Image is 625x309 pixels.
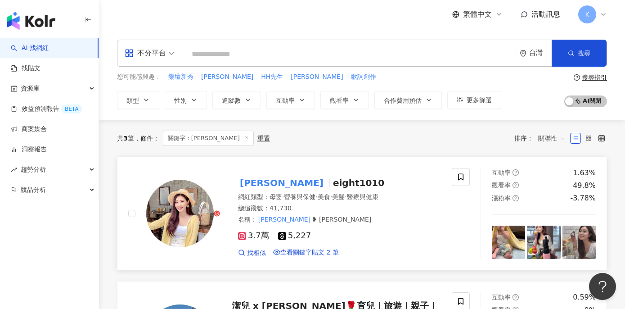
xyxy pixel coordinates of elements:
[527,226,560,259] img: post-image
[11,167,17,173] span: rise
[11,125,47,134] a: 商案媒合
[201,72,254,82] button: [PERSON_NAME]
[492,195,511,202] span: 漲粉率
[578,50,590,57] span: 搜尋
[573,292,596,302] div: 0.59%
[351,73,376,82] span: 歌詞創作
[312,216,371,223] span: ❥ [PERSON_NAME]
[492,182,511,189] span: 觀看率
[333,177,384,188] span: eight1010
[330,97,349,104] span: 觀看率
[582,74,607,81] div: 搜尋指引
[212,91,261,109] button: 追蹤數
[447,91,501,109] button: 更多篩選
[146,180,214,247] img: KOL Avatar
[168,72,194,82] button: 樂壇新秀
[7,12,55,30] img: logo
[573,181,596,191] div: 49.8%
[513,294,519,300] span: question-circle
[492,169,511,176] span: 互動率
[531,10,560,18] span: 活動訊息
[11,145,47,154] a: 洞察報告
[238,204,441,213] div: 總追蹤數 ： 41,730
[332,193,345,200] span: 美髮
[257,135,270,142] div: 重置
[589,273,616,300] iframe: Help Scout Beacon - Open
[320,91,369,109] button: 觀看率
[374,91,442,109] button: 合作費用預估
[513,169,519,176] span: question-circle
[574,74,580,81] span: question-circle
[529,49,552,57] div: 台灣
[117,157,607,271] a: KOL Avatar[PERSON_NAME]eight1010網紅類型：母嬰·營養與保健·美食·美髮·醫療與健康總追蹤數：41,730名稱：[PERSON_NAME]❥ [PERSON_NAM...
[117,73,161,82] span: 您可能感興趣：
[247,249,266,258] span: 找相似
[125,46,166,60] div: 不分平台
[174,97,187,104] span: 性別
[562,226,596,259] img: post-image
[266,91,315,109] button: 互動率
[552,40,607,67] button: 搜尋
[585,9,589,19] span: K
[351,72,377,82] button: 歌詞創作
[117,91,159,109] button: 類型
[273,249,339,258] a: 查看關鍵字貼文 2 筆
[238,214,371,224] span: 名稱 ：
[538,131,565,145] span: 關聯性
[492,294,511,301] span: 互動率
[282,193,284,200] span: ·
[284,193,315,200] span: 營養與保健
[573,168,596,178] div: 1.63%
[257,214,312,224] mark: [PERSON_NAME]
[117,135,134,142] div: 共 筆
[520,50,526,57] span: environment
[463,9,492,19] span: 繁體中文
[261,73,283,82] span: HH先生
[492,226,525,259] img: post-image
[123,135,128,142] span: 3
[318,193,330,200] span: 美食
[11,64,40,73] a: 找貼文
[11,44,49,53] a: searchAI 找網紅
[513,182,519,188] span: question-circle
[21,159,46,180] span: 趨勢分析
[238,249,266,258] a: 找相似
[163,131,254,146] span: 關鍵字：[PERSON_NAME]
[126,97,139,104] span: 類型
[280,249,339,256] span: 查看關鍵字貼文 2 筆
[238,193,441,202] div: 網紅類型 ：
[238,231,269,241] span: 3.7萬
[276,97,295,104] span: 互動率
[290,72,343,82] button: [PERSON_NAME]
[467,96,492,104] span: 更多篩選
[514,131,570,145] div: 排序：
[384,97,422,104] span: 合作費用預估
[330,193,332,200] span: ·
[168,73,193,82] span: 樂壇新秀
[347,193,378,200] span: 醫療與健康
[201,73,253,82] span: [PERSON_NAME]
[570,193,596,203] div: -3.78%
[21,78,40,99] span: 資源庫
[222,97,241,104] span: 追蹤數
[238,176,325,190] mark: [PERSON_NAME]
[345,193,346,200] span: ·
[125,49,134,58] span: appstore
[165,91,207,109] button: 性別
[315,193,317,200] span: ·
[278,231,311,241] span: 5,227
[270,193,282,200] span: 母嬰
[291,73,343,82] span: [PERSON_NAME]
[21,180,46,200] span: 競品分析
[513,195,519,201] span: question-circle
[134,135,159,142] span: 條件 ：
[11,105,82,114] a: 效益預測報告BETA
[261,72,283,82] button: HH先生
